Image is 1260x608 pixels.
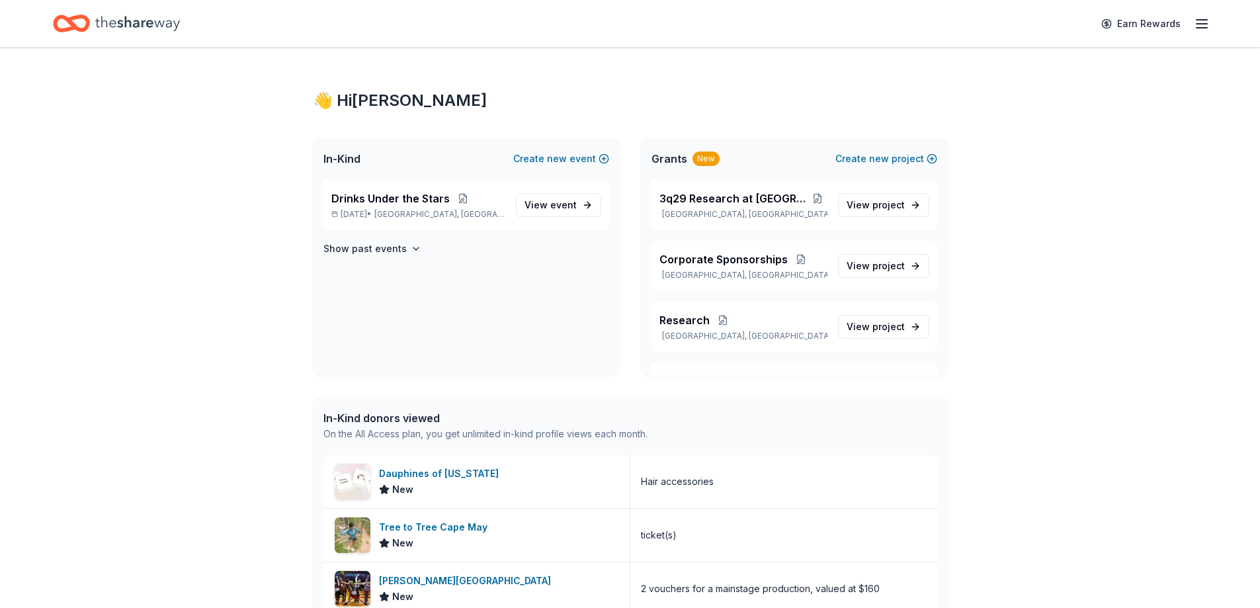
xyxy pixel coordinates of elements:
span: In-Kind [323,151,360,167]
span: new [869,151,889,167]
p: [GEOGRAPHIC_DATA], [GEOGRAPHIC_DATA] [659,270,827,281]
p: [DATE] • [331,209,505,220]
div: Hair accessories [641,474,714,490]
button: Createnewproject [835,151,937,167]
div: Tree to Tree Cape May [379,519,493,535]
span: project [872,199,905,210]
span: 3q29 Research at [GEOGRAPHIC_DATA] [659,191,808,206]
button: Createnewevent [513,151,609,167]
p: [GEOGRAPHIC_DATA], [GEOGRAPHIC_DATA] [659,209,827,220]
button: Show past events [323,241,421,257]
span: New [392,589,413,605]
span: View [525,197,577,213]
span: Drinks Under the Stars [331,191,450,206]
div: New [693,152,720,166]
img: Image for Dauphines of New York [335,464,370,499]
span: View [847,258,905,274]
div: In-Kind donors viewed [323,410,648,426]
span: Virtual Events [659,373,732,389]
div: ticket(s) [641,527,677,543]
span: New [392,482,413,498]
a: View event [516,193,601,217]
img: Image for George Street Playhouse [335,571,370,607]
span: New [392,535,413,551]
div: 2 vouchers for a mainstage production, valued at $160 [641,581,880,597]
a: Earn Rewards [1093,12,1189,36]
div: Dauphines of [US_STATE] [379,466,504,482]
p: [GEOGRAPHIC_DATA], [GEOGRAPHIC_DATA] [659,331,827,341]
a: View project [838,254,929,278]
span: new [547,151,567,167]
div: [PERSON_NAME][GEOGRAPHIC_DATA] [379,573,556,589]
a: Home [53,8,180,39]
a: View project [838,315,929,339]
span: [GEOGRAPHIC_DATA], [GEOGRAPHIC_DATA] [374,209,505,220]
h4: Show past events [323,241,407,257]
div: On the All Access plan, you get unlimited in-kind profile views each month. [323,426,648,442]
span: View [847,197,905,213]
span: project [872,321,905,332]
span: project [872,260,905,271]
div: 👋 Hi [PERSON_NAME] [313,90,948,111]
span: Grants [651,151,687,167]
span: View [847,319,905,335]
a: View project [838,193,929,217]
span: Research [659,312,710,328]
img: Image for Tree to Tree Cape May [335,517,370,553]
span: event [550,199,577,210]
span: Corporate Sponsorships [659,251,788,267]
